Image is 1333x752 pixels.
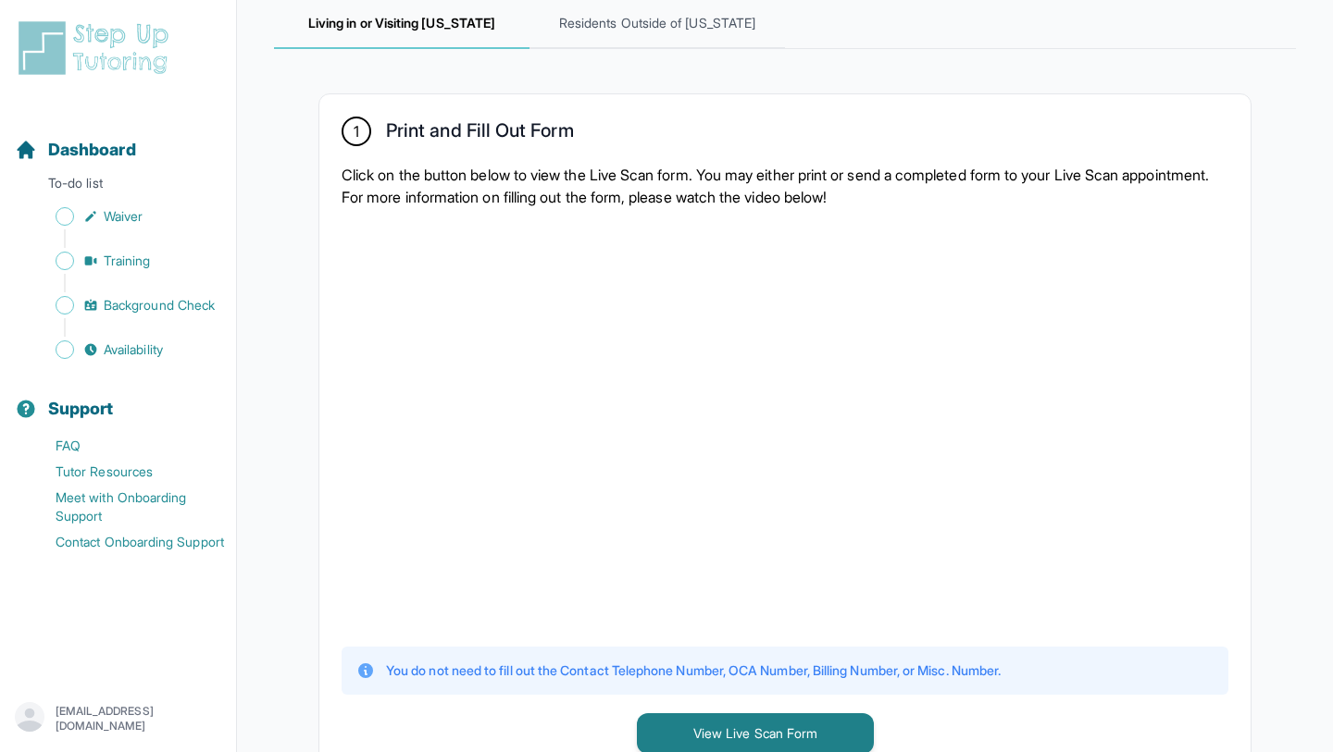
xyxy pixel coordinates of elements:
[15,248,236,274] a: Training
[7,366,229,429] button: Support
[15,433,236,459] a: FAQ
[7,174,229,200] p: To-do list
[15,137,136,163] a: Dashboard
[104,340,163,359] span: Availability
[48,396,114,422] span: Support
[354,120,359,142] span: 1
[342,223,990,628] iframe: To enrich screen reader interactions, please activate Accessibility in Grammarly extension settings
[104,252,151,270] span: Training
[386,661,1001,680] p: You do not need to fill out the Contact Telephone Number, OCA Number, Billing Number, or Misc. Nu...
[15,529,236,555] a: Contact Onboarding Support
[15,18,180,78] img: logo
[15,292,236,318] a: Background Check
[15,702,221,735] button: [EMAIL_ADDRESS][DOMAIN_NAME]
[15,337,236,363] a: Availability
[104,296,215,314] span: Background Check
[386,119,574,149] h2: Print and Fill Out Form
[15,203,236,229] a: Waiver
[637,723,874,742] a: View Live Scan Form
[104,207,143,226] span: Waiver
[15,459,236,485] a: Tutor Resources
[56,704,221,734] p: [EMAIL_ADDRESS][DOMAIN_NAME]
[48,137,136,163] span: Dashboard
[15,485,236,529] a: Meet with Onboarding Support
[342,164,1228,208] p: Click on the button below to view the Live Scan form. You may either print or send a completed fo...
[7,107,229,170] button: Dashboard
